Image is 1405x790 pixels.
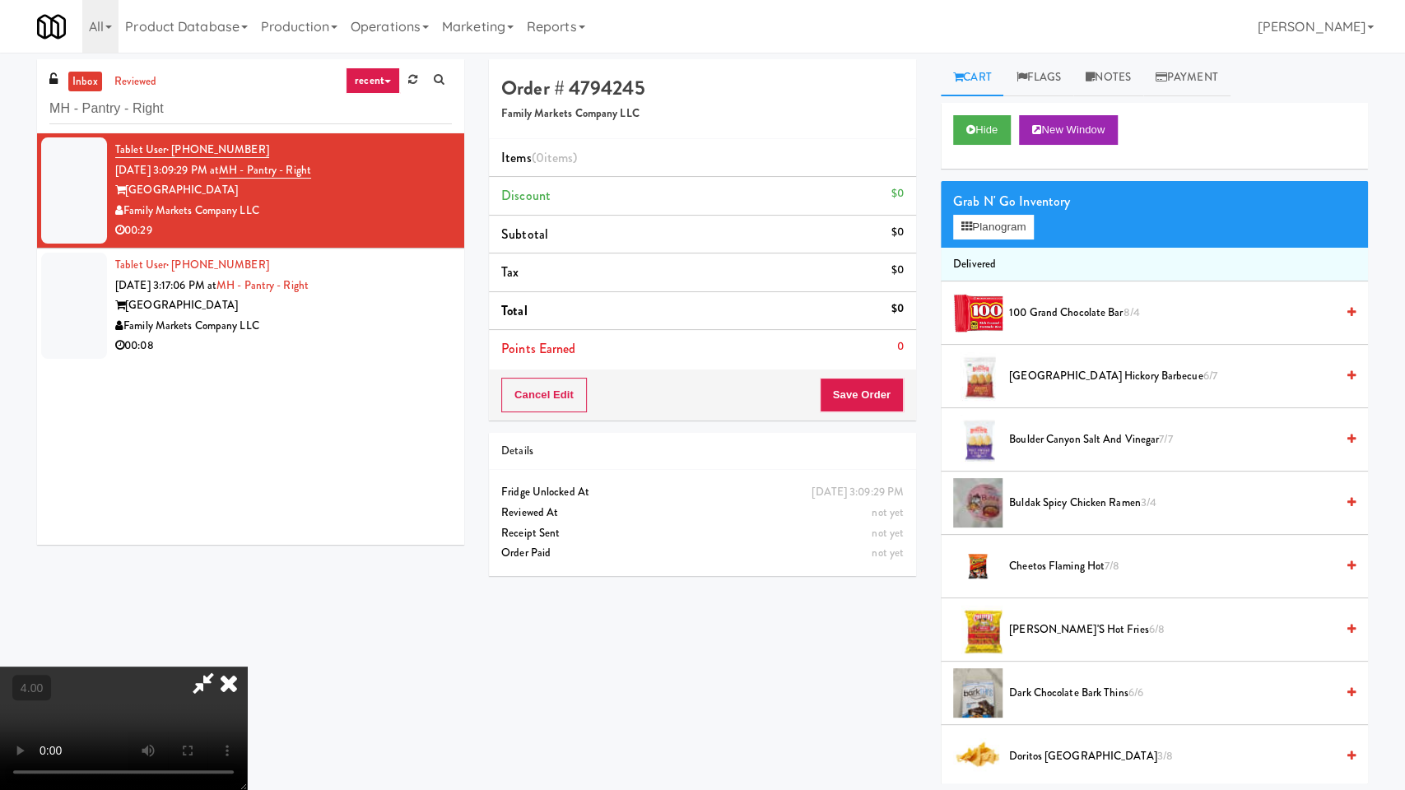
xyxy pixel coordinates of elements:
[37,133,464,249] li: Tablet User· [PHONE_NUMBER][DATE] 3:09:29 PM atMH - Pantry - Right[GEOGRAPHIC_DATA]Family Markets...
[872,504,904,520] span: not yet
[531,148,577,167] span: (0 )
[1009,366,1335,387] span: [GEOGRAPHIC_DATA] Hickory Barbecue
[115,336,452,356] div: 00:08
[1128,685,1142,700] span: 6/6
[166,257,269,272] span: · [PHONE_NUMBER]
[346,67,400,94] a: recent
[1003,366,1356,387] div: [GEOGRAPHIC_DATA] Hickory Barbecue6/7
[115,142,269,158] a: Tablet User· [PHONE_NUMBER]
[1003,430,1356,450] div: Boulder Canyon Salt and Vinegar7/7
[501,523,904,544] div: Receipt Sent
[1003,303,1356,323] div: 100 Grand Chocolate Bar8/4
[110,72,161,92] a: reviewed
[953,215,1034,239] button: Planogram
[1141,495,1156,510] span: 3/4
[166,142,269,157] span: · [PHONE_NUMBER]
[891,222,904,243] div: $0
[115,201,452,221] div: Family Markets Company LLC
[544,148,574,167] ng-pluralize: items
[501,77,904,99] h4: Order # 4794245
[501,503,904,523] div: Reviewed At
[1003,59,1073,96] a: Flags
[115,277,216,293] span: [DATE] 3:17:06 PM at
[49,94,452,124] input: Search vision orders
[1003,746,1356,767] div: Doritos [GEOGRAPHIC_DATA]3/8
[953,115,1011,145] button: Hide
[501,108,904,120] h5: Family Markets Company LLC
[1009,430,1335,450] span: Boulder Canyon Salt and Vinegar
[115,162,219,178] span: [DATE] 3:09:29 PM at
[1009,746,1335,767] span: Doritos [GEOGRAPHIC_DATA]
[1009,303,1335,323] span: 100 Grand Chocolate Bar
[1143,59,1231,96] a: Payment
[501,543,904,564] div: Order Paid
[219,162,311,179] a: MH - Pantry - Right
[1003,683,1356,704] div: Dark Chocolate Bark Thins6/6
[501,263,519,281] span: Tax
[501,148,577,167] span: Items
[872,545,904,560] span: not yet
[1073,59,1143,96] a: Notes
[115,180,452,201] div: [GEOGRAPHIC_DATA]
[501,301,528,320] span: Total
[1019,115,1118,145] button: New Window
[1009,683,1335,704] span: Dark Chocolate Bark Thins
[891,260,904,281] div: $0
[115,295,452,316] div: [GEOGRAPHIC_DATA]
[115,257,269,272] a: Tablet User· [PHONE_NUMBER]
[1123,304,1139,320] span: 8/4
[501,482,904,503] div: Fridge Unlocked At
[68,72,102,92] a: inbox
[891,184,904,204] div: $0
[1203,368,1217,383] span: 6/7
[115,316,452,337] div: Family Markets Company LLC
[1009,493,1335,513] span: Buldak Spicy Chicken Ramen
[216,277,309,293] a: MH - Pantry - Right
[941,59,1004,96] a: Cart
[1159,431,1172,447] span: 7/7
[953,189,1356,214] div: Grab N' Go Inventory
[1003,493,1356,513] div: Buldak Spicy Chicken Ramen3/4
[501,186,551,205] span: Discount
[897,337,904,357] div: 0
[1156,748,1172,764] span: 3/8
[501,441,904,462] div: Details
[1003,620,1356,640] div: [PERSON_NAME]'s Hot Fries6/8
[37,249,464,363] li: Tablet User· [PHONE_NUMBER][DATE] 3:17:06 PM atMH - Pantry - Right[GEOGRAPHIC_DATA]Family Markets...
[501,378,587,412] button: Cancel Edit
[1009,620,1335,640] span: [PERSON_NAME]'s Hot Fries
[820,378,904,412] button: Save Order
[37,12,66,41] img: Micromart
[872,525,904,541] span: not yet
[1105,558,1119,574] span: 7/8
[501,339,575,358] span: Points Earned
[812,482,904,503] div: [DATE] 3:09:29 PM
[501,225,548,244] span: Subtotal
[1003,556,1356,577] div: Cheetos Flaming Hot7/8
[1009,556,1335,577] span: Cheetos Flaming Hot
[891,299,904,319] div: $0
[941,248,1368,282] li: Delivered
[115,221,452,241] div: 00:29
[1148,621,1164,637] span: 6/8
